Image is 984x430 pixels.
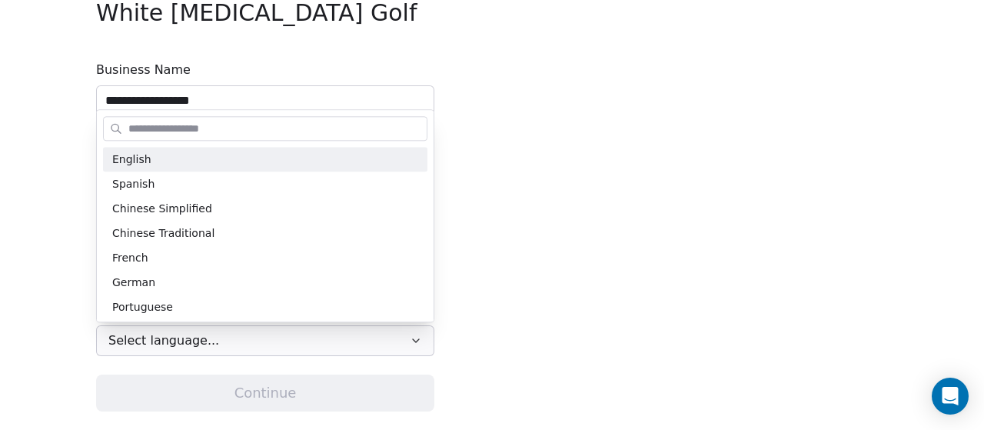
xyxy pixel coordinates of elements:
span: German [112,275,155,291]
span: English [112,152,151,168]
span: Chinese Traditional [112,225,214,242]
span: Chinese Simplified [112,201,212,217]
span: Spanish [112,176,155,192]
span: Portuguese [112,299,173,315]
span: French [112,250,148,266]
